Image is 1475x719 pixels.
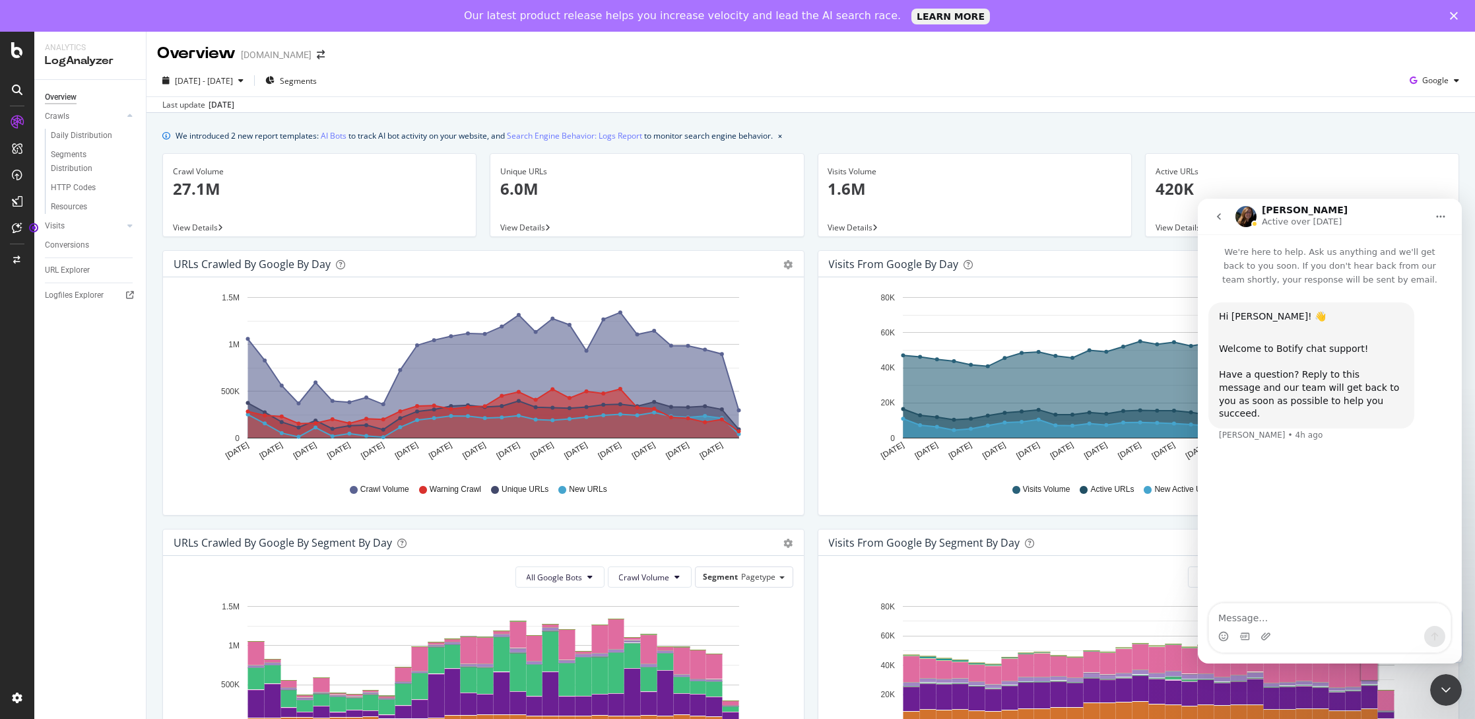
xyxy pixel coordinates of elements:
svg: A chart. [174,288,788,471]
text: [DATE] [461,440,488,461]
text: 80K [880,602,894,611]
span: Active URLs [1090,484,1134,495]
text: 1.5M [222,293,240,302]
div: Overview [157,42,236,65]
span: View Details [828,222,873,233]
div: Crawls [45,110,69,123]
text: [DATE] [630,440,657,461]
span: Segment [704,571,738,582]
p: 1.6M [828,178,1121,200]
text: 500K [221,387,240,396]
div: gear [784,260,793,269]
text: [DATE] [1014,440,1041,461]
span: Crawl Volume [619,572,670,583]
div: Analytics [45,42,135,53]
text: 500K [221,681,240,690]
span: All Google Bots [527,572,583,583]
text: 1M [228,340,240,349]
div: Visits from Google by day [829,257,959,271]
td: [DATE] [1381,611,1462,628]
p: 420K [1156,178,1449,200]
text: 40K [880,363,894,372]
text: 1.5M [222,602,240,611]
span: Crawl Volume [360,484,409,495]
text: 0 [890,434,895,443]
p: 27.1M [173,178,466,200]
text: [DATE] [981,440,1007,461]
text: 40K [880,661,894,670]
div: Segments Distribution [51,148,124,176]
text: 60K [880,631,894,640]
text: 20K [880,399,894,408]
div: HTTP Codes [51,181,96,195]
span: New URLs [569,484,606,495]
div: Visits [45,219,65,233]
p: 6.0M [500,178,793,200]
div: Conversions [45,238,89,252]
div: gear [784,539,793,548]
span: Segments [280,75,317,86]
span: New Active URLs (all codes) [1154,484,1254,495]
div: Unique URLs [500,166,793,178]
text: [DATE] [393,440,420,461]
span: Unique URLs [502,484,548,495]
text: [DATE] [664,440,690,461]
a: AI Bots [321,129,346,143]
text: [DATE] [1082,440,1109,461]
span: View Details [500,222,545,233]
div: Overview [45,90,77,104]
text: [DATE] [1116,440,1142,461]
a: Crawls [45,110,123,123]
a: Search Engine Behavior: Logs Report [507,129,642,143]
div: Resources [51,200,87,214]
span: Google [1422,75,1449,86]
text: [DATE] [360,440,386,461]
span: Warning Crawl [430,484,481,495]
a: Conversions [45,238,137,252]
a: Overview [45,90,137,104]
button: Crawl Volume [608,566,692,588]
text: [DATE] [495,440,521,461]
text: 0 [235,434,240,443]
text: [DATE] [879,440,905,461]
iframe: Intercom live chat [1430,674,1462,706]
text: [DATE] [1184,440,1210,461]
button: [DATE] - [DATE] [157,70,249,91]
div: Visits from Google By Segment By Day [829,536,1020,549]
div: Daily Distribution [51,129,112,143]
span: Visits Volume [1023,484,1070,495]
text: [DATE] [947,440,973,461]
button: Segments [260,70,322,91]
button: Google [1404,70,1464,91]
text: [DATE] [597,440,623,461]
div: Active URLs [1156,166,1449,178]
span: View Details [1156,222,1200,233]
text: [DATE] [258,440,284,461]
div: [DATE] [209,99,234,111]
button: All Google Bots [515,566,605,588]
div: Last update [162,99,234,111]
div: [DOMAIN_NAME] [241,48,311,61]
span: View Details [173,222,218,233]
text: [DATE] [698,440,725,461]
a: Daily Distribution [51,129,137,143]
a: HTTP Codes [51,181,137,195]
text: [DATE] [1048,440,1074,461]
div: URLs Crawled by Google By Segment By Day [174,536,392,549]
div: Tooltip anchor [28,222,40,234]
td: 37,615 (55.42 %) [1381,645,1462,662]
div: arrow-right-arrow-left [317,50,325,59]
text: [DATE] [529,440,555,461]
div: URL Explorer [45,263,90,277]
